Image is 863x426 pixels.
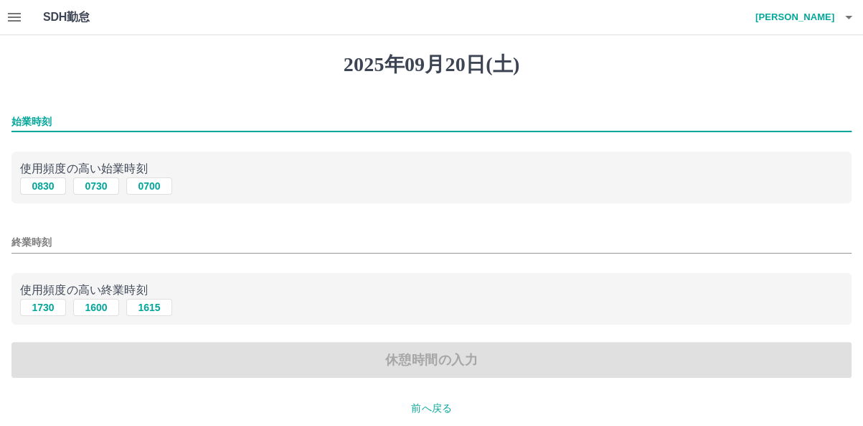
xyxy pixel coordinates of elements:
[126,177,172,195] button: 0700
[11,401,852,416] p: 前へ戻る
[126,299,172,316] button: 1615
[73,299,119,316] button: 1600
[20,177,66,195] button: 0830
[73,177,119,195] button: 0730
[20,160,843,177] p: 使用頻度の高い始業時刻
[11,52,852,77] h1: 2025年09月20日(土)
[20,299,66,316] button: 1730
[20,282,843,299] p: 使用頻度の高い終業時刻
